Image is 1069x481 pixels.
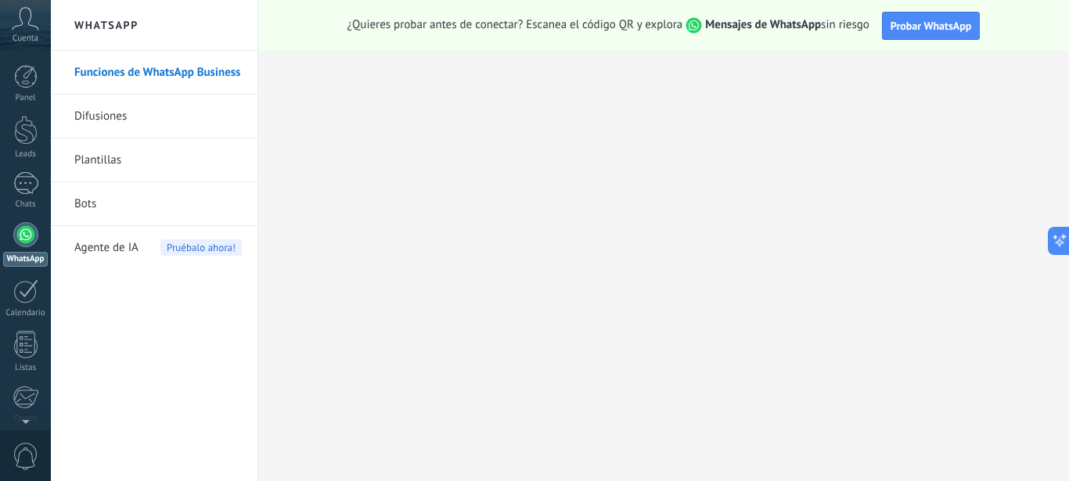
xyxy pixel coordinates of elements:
a: Funciones de WhatsApp Business [74,51,242,95]
a: Bots [74,182,242,226]
span: Agente de IA [74,226,139,270]
div: WhatsApp [3,252,48,267]
button: Probar WhatsApp [882,12,981,40]
span: ¿Quieres probar antes de conectar? Escanea el código QR y explora sin riesgo [347,17,869,34]
li: Difusiones [51,95,257,138]
div: Calendario [3,308,49,318]
a: Difusiones [74,95,242,138]
div: Listas [3,363,49,373]
span: Pruébalo ahora! [160,239,242,256]
li: Plantillas [51,138,257,182]
strong: Mensajes de WhatsApp [705,17,821,32]
li: Funciones de WhatsApp Business [51,51,257,95]
li: Bots [51,182,257,226]
span: Probar WhatsApp [891,19,972,33]
span: Cuenta [13,34,38,44]
a: Plantillas [74,138,242,182]
div: Leads [3,149,49,160]
li: Agente de IA [51,226,257,269]
a: Agente de IAPruébalo ahora! [74,226,242,270]
div: Panel [3,93,49,103]
div: Chats [3,199,49,210]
